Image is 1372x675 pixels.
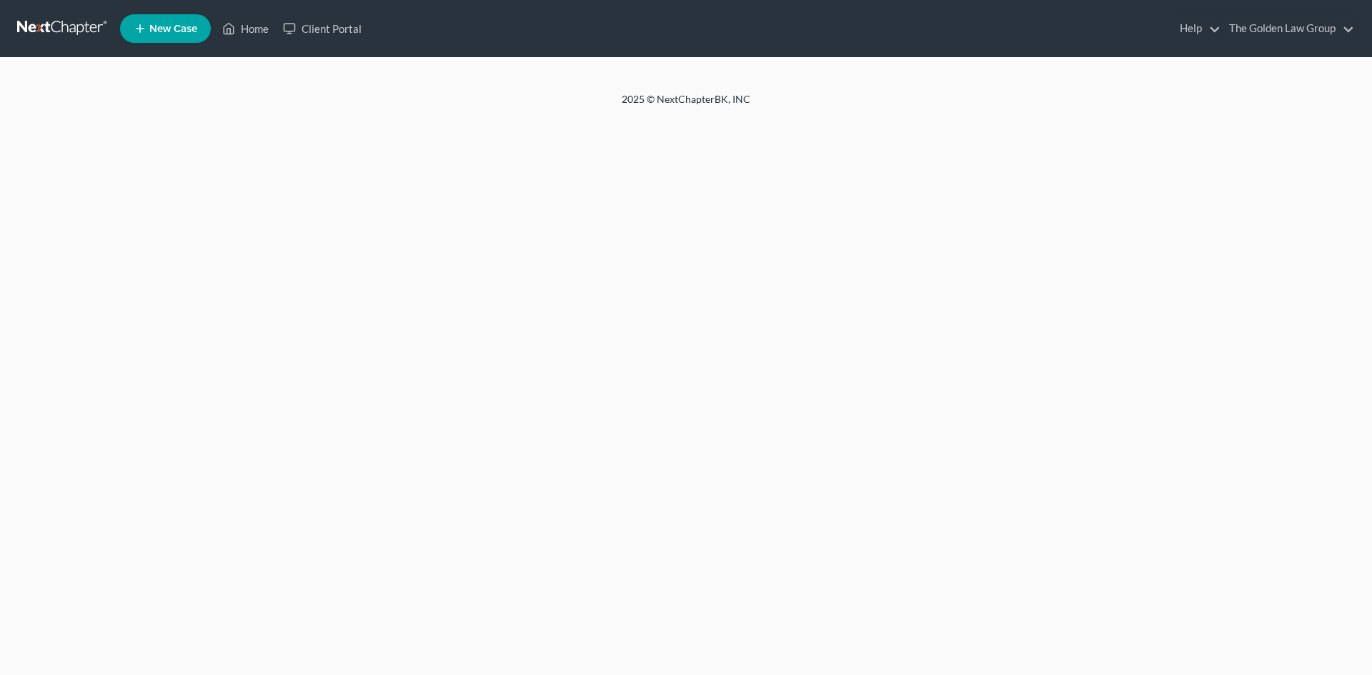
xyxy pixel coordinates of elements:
[279,92,1093,118] div: 2025 © NextChapterBK, INC
[276,16,369,41] a: Client Portal
[215,16,276,41] a: Home
[120,14,211,43] new-legal-case-button: New Case
[1173,16,1221,41] a: Help
[1222,16,1354,41] a: The Golden Law Group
